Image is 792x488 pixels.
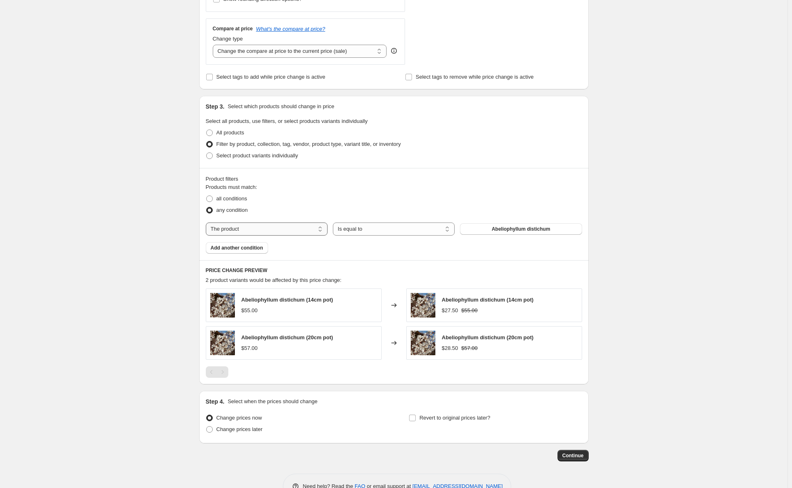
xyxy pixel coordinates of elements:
[216,141,401,147] span: Filter by product, collection, tag, vendor, product type, variant title, or inventory
[419,415,490,421] span: Revert to original prices later?
[216,129,244,136] span: All products
[206,366,228,378] nav: Pagination
[241,297,333,303] span: Abeliophyllum distichum (14cm pot)
[558,450,589,461] button: Continue
[562,452,584,459] span: Continue
[442,306,458,315] div: $27.50
[213,25,253,32] h3: Compare at price
[210,331,235,355] img: Abeliophyllum_distichum_80x.jpg
[460,223,582,235] button: Abeliophyllum distichum
[390,47,398,55] div: help
[411,331,435,355] img: Abeliophyllum_distichum_80x.jpg
[216,195,247,202] span: all conditions
[256,26,325,32] button: What's the compare at price?
[216,426,263,432] span: Change prices later
[492,226,550,232] span: Abeliophyllum distichum
[461,344,478,352] strike: $57.00
[241,344,258,352] div: $57.00
[228,397,317,406] p: Select when the prices should change
[461,306,478,315] strike: $55.00
[206,397,225,406] h2: Step 4.
[206,118,368,124] span: Select all products, use filters, or select products variants individually
[241,306,258,315] div: $55.00
[442,344,458,352] div: $28.50
[216,207,248,213] span: any condition
[216,152,298,159] span: Select product variants individually
[206,267,582,274] h6: PRICE CHANGE PREVIEW
[206,277,341,283] span: 2 product variants would be affected by this price change:
[206,175,582,183] div: Product filters
[206,242,268,254] button: Add another condition
[206,102,225,111] h2: Step 3.
[442,297,534,303] span: Abeliophyllum distichum (14cm pot)
[228,102,334,111] p: Select which products should change in price
[442,334,534,340] span: Abeliophyllum distichum (20cm pot)
[211,245,263,251] span: Add another condition
[241,334,333,340] span: Abeliophyllum distichum (20cm pot)
[210,293,235,318] img: Abeliophyllum_distichum_80x.jpg
[411,293,435,318] img: Abeliophyllum_distichum_80x.jpg
[216,415,262,421] span: Change prices now
[216,74,325,80] span: Select tags to add while price change is active
[206,184,257,190] span: Products must match:
[213,36,243,42] span: Change type
[416,74,534,80] span: Select tags to remove while price change is active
